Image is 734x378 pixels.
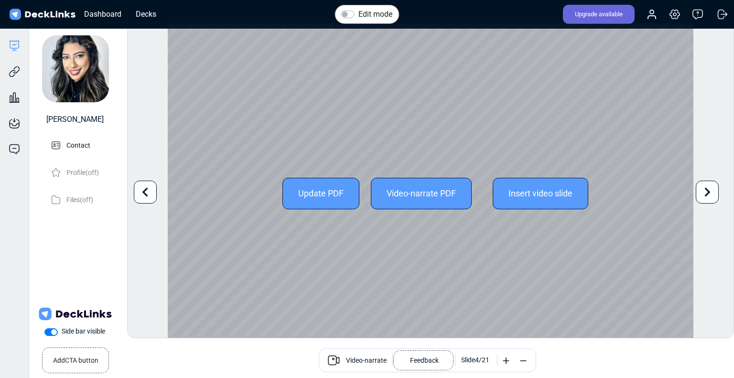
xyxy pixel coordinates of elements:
[563,5,635,24] div: Upgrade available
[8,8,77,22] img: DeckLinks
[282,178,359,209] div: Update PDF
[493,178,588,209] div: Insert video slide
[79,8,126,20] div: Dashboard
[410,352,439,366] p: Feedback
[46,114,104,125] div: [PERSON_NAME]
[358,9,392,20] label: Edit mode
[461,355,489,365] div: Slide 4 / 21
[66,193,93,205] p: Files (off)
[346,356,387,367] span: Video-narrate
[371,178,472,209] div: Video-narrate PDF
[53,352,98,366] small: Add CTA button
[66,139,90,151] p: Contact
[62,326,105,336] label: Side bar visible
[42,35,109,102] img: avatar
[66,166,99,178] p: Profile (off)
[37,305,113,323] img: DeckLinks
[131,8,161,20] div: Decks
